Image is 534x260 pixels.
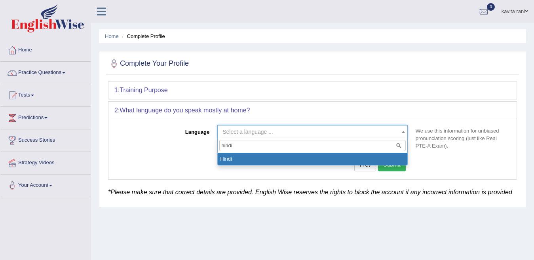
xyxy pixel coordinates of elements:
[0,39,91,59] a: Home
[0,62,91,82] a: Practice Questions
[0,129,91,149] a: Success Stories
[218,153,407,165] li: Hindi
[108,189,512,195] em: *Please make sure that correct details are provided. English Wise reserves the rights to block th...
[412,127,511,150] p: We use this information for unbiased pronunciation scoring (just like Real PTE-A Exam).
[108,102,517,119] div: 2:
[105,33,119,39] a: Home
[0,84,91,104] a: Tests
[108,58,189,70] h2: Complete Your Profile
[222,129,273,135] span: Select a language ...
[487,3,495,11] span: 0
[0,107,91,127] a: Predictions
[120,32,165,40] li: Complete Profile
[108,82,517,99] div: 1:
[0,175,91,194] a: Your Account
[114,125,213,136] label: Language
[120,107,250,114] b: What language do you speak mostly at home?
[120,87,167,93] b: Training Purpose
[0,152,91,172] a: Strategy Videos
